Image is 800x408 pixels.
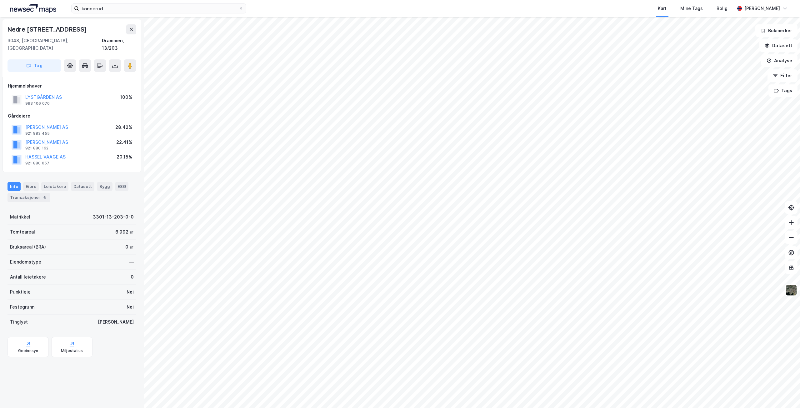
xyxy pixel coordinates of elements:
[25,146,48,151] div: 921 880 162
[7,59,61,72] button: Tag
[115,123,132,131] div: 28.42%
[10,273,46,281] div: Antall leietakere
[102,37,136,52] div: Drammen, 13/203
[127,288,134,296] div: Nei
[115,182,128,190] div: ESG
[7,182,21,190] div: Info
[785,284,797,296] img: 9k=
[10,213,30,221] div: Matrikkel
[10,4,56,13] img: logo.a4113a55bc3d86da70a041830d287a7e.svg
[98,318,134,326] div: [PERSON_NAME]
[93,213,134,221] div: 3301-13-203-0-0
[125,243,134,251] div: 0 ㎡
[10,303,34,311] div: Festegrunn
[115,228,134,236] div: 6 992 ㎡
[680,5,703,12] div: Mine Tags
[8,112,136,120] div: Gårdeiere
[79,4,238,13] input: Søk på adresse, matrikkel, gårdeiere, leietakere eller personer
[769,378,800,408] iframe: Chat Widget
[25,101,50,106] div: 993 106 070
[767,69,797,82] button: Filter
[117,153,132,161] div: 20.15%
[71,182,94,190] div: Datasett
[8,82,136,90] div: Hjemmelshaver
[131,273,134,281] div: 0
[61,348,83,353] div: Miljøstatus
[42,194,48,201] div: 6
[759,39,797,52] button: Datasett
[658,5,667,12] div: Kart
[755,24,797,37] button: Bokmerker
[717,5,727,12] div: Bolig
[768,84,797,97] button: Tags
[10,243,46,251] div: Bruksareal (BRA)
[18,348,38,353] div: Geoinnsyn
[761,54,797,67] button: Analyse
[41,182,68,190] div: Leietakere
[116,139,132,146] div: 22.41%
[10,228,35,236] div: Tomteareal
[23,182,39,190] div: Eiere
[7,193,50,202] div: Transaksjoner
[7,24,88,34] div: Nedre [STREET_ADDRESS]
[97,182,112,190] div: Bygg
[10,288,31,296] div: Punktleie
[129,258,134,266] div: —
[10,258,41,266] div: Eiendomstype
[120,93,132,101] div: 100%
[127,303,134,311] div: Nei
[744,5,780,12] div: [PERSON_NAME]
[25,131,50,136] div: 921 883 455
[25,161,49,166] div: 921 880 057
[10,318,28,326] div: Tinglyst
[769,378,800,408] div: Kontrollprogram for chat
[7,37,102,52] div: 3048, [GEOGRAPHIC_DATA], [GEOGRAPHIC_DATA]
